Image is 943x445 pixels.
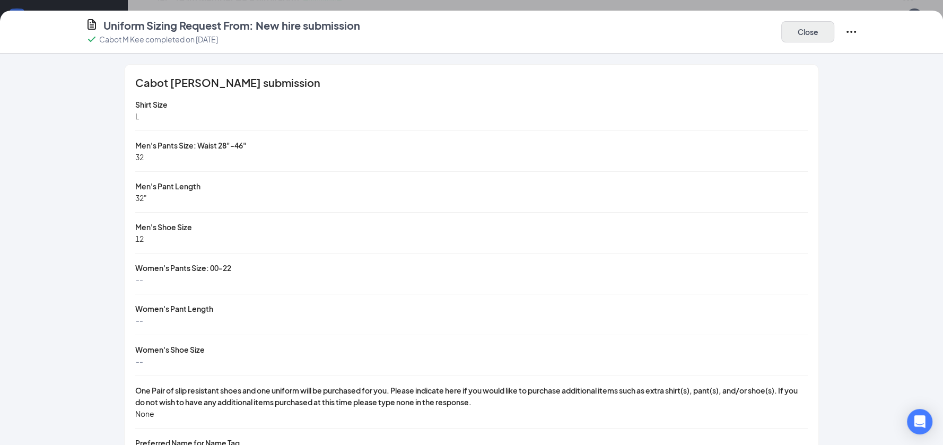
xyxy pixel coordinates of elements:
span: One Pair of slip resistant shoes and one uniform will be purchased for you. Please indicate here ... [135,386,798,407]
svg: CustomFormIcon [85,18,98,31]
span: 32" [135,193,147,203]
span: Cabot [PERSON_NAME] submission [135,77,320,88]
span: 12 [135,234,144,243]
span: Women's Shoe Size [135,345,205,354]
span: -- [135,356,143,366]
span: Shirt Size [135,100,168,109]
span: -- [135,316,143,325]
span: Women's Pants Size: 00-22 [135,263,231,273]
span: Men's Pant Length [135,181,200,191]
svg: Checkmark [85,33,98,46]
div: Open Intercom Messenger [907,409,932,434]
span: None [135,409,154,418]
span: Women's Pant Length [135,304,213,313]
svg: Ellipses [845,25,858,38]
span: -- [135,275,143,284]
button: Close [781,21,834,42]
p: Cabot M Kee completed on [DATE] [99,34,218,45]
span: L [135,111,139,121]
span: Men's Pants Size: Waist 28"-46" [135,141,247,150]
span: 32 [135,152,144,162]
span: Men's Shoe Size [135,222,192,232]
h4: Uniform Sizing Request From: New hire submission [103,18,360,33]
